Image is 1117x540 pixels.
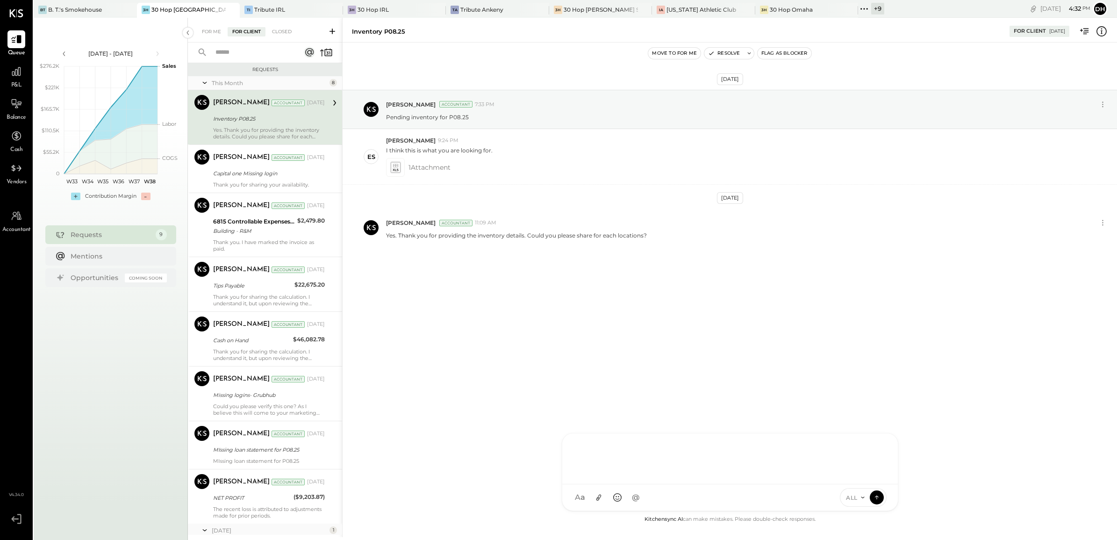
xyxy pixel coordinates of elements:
[717,73,743,85] div: [DATE]
[293,335,325,344] div: $46,082.78
[632,493,640,502] span: @
[307,99,325,107] div: [DATE]
[85,193,136,200] div: Contribution Margin
[307,154,325,161] div: [DATE]
[213,403,325,416] div: Could you please verify this one? As I believe this will come to your marketing email address.
[162,63,176,69] text: Sales
[0,127,32,154] a: Cash
[0,63,32,90] a: P&L
[97,178,108,185] text: W35
[1029,4,1038,14] div: copy link
[564,6,638,14] div: 30 Hop [PERSON_NAME] Summit
[162,121,176,127] text: Labor
[272,431,305,437] div: Accountant
[129,178,140,185] text: W37
[408,158,451,177] span: 1 Attachment
[267,27,296,36] div: Closed
[162,155,178,161] text: COGS
[254,6,285,14] div: Tribute IRL
[307,202,325,209] div: [DATE]
[475,101,494,108] span: 7:33 PM
[213,320,270,329] div: [PERSON_NAME]
[213,226,294,236] div: Building - R&M
[628,489,644,506] button: @
[71,193,80,200] div: +
[439,220,473,226] div: Accountant
[213,114,322,123] div: Inventory P08.25
[71,230,151,239] div: Requests
[151,6,226,14] div: 30 Hop [GEOGRAPHIC_DATA]
[272,154,305,161] div: Accountant
[386,219,436,227] span: [PERSON_NAME]
[213,153,270,162] div: [PERSON_NAME]
[142,6,150,14] div: 3H
[213,294,325,307] div: Thank you for sharing the calculation. I understand it, but upon reviewing the records per POS, I...
[0,159,32,187] a: Vendors
[348,6,356,14] div: 3H
[352,27,405,36] div: Inventory P08.25
[125,274,167,282] div: Coming Soon
[386,137,436,144] span: [PERSON_NAME]
[71,50,150,58] div: [DATE] - [DATE]
[213,201,270,210] div: [PERSON_NAME]
[244,6,253,14] div: TI
[386,101,436,108] span: [PERSON_NAME]
[213,217,294,226] div: 6815 Controllable Expenses:Repairs & Maintenance:Repair & Maintenance, Facility
[475,219,496,227] span: 11:09 AM
[213,429,270,439] div: [PERSON_NAME]
[307,321,325,328] div: [DATE]
[272,376,305,382] div: Accountant
[554,6,562,14] div: 3H
[81,178,93,185] text: W34
[213,239,325,252] div: Thank you. I have marked the invoice as paid.
[272,202,305,209] div: Accountant
[386,113,469,121] p: Pending inventory for P08.25
[272,479,305,485] div: Accountant
[386,231,647,239] p: Yes. Thank you for providing the inventory details. Could you please share for each locations?
[11,81,22,90] span: P&L
[7,178,27,187] span: Vendors
[56,170,59,177] text: 0
[38,6,47,14] div: BT
[41,106,59,112] text: $165.7K
[0,95,32,122] a: Balance
[213,506,325,519] div: The recent loss is attributed to adjustments made for prior periods.
[871,3,884,14] div: + 9
[439,101,473,108] div: Accountant
[213,445,322,454] div: MIssing loan statement for P08.25
[212,526,327,534] div: [DATE]
[1040,4,1090,13] div: [DATE]
[460,6,503,14] div: Tribute Ankeny
[272,100,305,106] div: Accountant
[367,152,375,161] div: ES
[657,6,665,14] div: IA
[213,336,290,345] div: Cash on Hand
[307,478,325,486] div: [DATE]
[156,229,167,240] div: 9
[307,430,325,438] div: [DATE]
[213,265,270,274] div: [PERSON_NAME]
[294,492,325,502] div: ($9,203.87)
[307,375,325,383] div: [DATE]
[0,30,32,58] a: Queue
[71,273,120,282] div: Opportunities
[213,477,270,487] div: [PERSON_NAME]
[846,494,858,502] span: ALL
[0,207,32,234] a: Accountant
[329,526,337,534] div: 1
[358,6,389,14] div: 30 Hop IRL
[758,48,811,59] button: Flag as Blocker
[717,192,743,204] div: [DATE]
[43,149,59,155] text: $55.2K
[760,6,768,14] div: 3H
[40,63,59,69] text: $276.2K
[10,146,22,154] span: Cash
[213,390,322,400] div: Missing logins- Grubhub
[213,181,325,188] div: Thank you for sharing your availability.
[213,127,325,140] div: Yes. Thank you for providing the inventory details. Could you please share for each locations?
[648,48,701,59] button: Move to for me
[193,66,337,73] div: Requests
[8,49,25,58] span: Queue
[580,493,585,502] span: a
[213,458,325,464] div: MIssing loan statement for P08.25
